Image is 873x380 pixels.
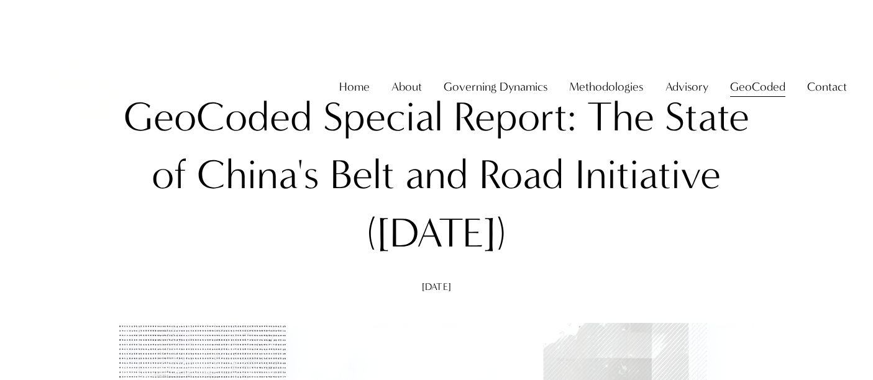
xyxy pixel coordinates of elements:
span: GeoCoded [730,76,785,98]
h1: GeoCoded Special Report: The State of China's Belt and Road Initiative ([DATE]) [112,88,761,262]
a: folder dropdown [730,75,785,99]
a: folder dropdown [665,75,708,99]
span: Contact [807,76,847,98]
a: folder dropdown [569,75,643,99]
span: Governing Dynamics [444,76,547,98]
a: Home [339,75,370,99]
span: Methodologies [569,76,643,98]
a: folder dropdown [444,75,547,99]
a: folder dropdown [391,75,422,99]
span: Advisory [665,76,708,98]
a: folder dropdown [807,75,847,99]
img: Christopher Sanchez &amp; Co. [26,30,140,144]
span: [DATE] [422,281,451,292]
span: About [391,76,422,98]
